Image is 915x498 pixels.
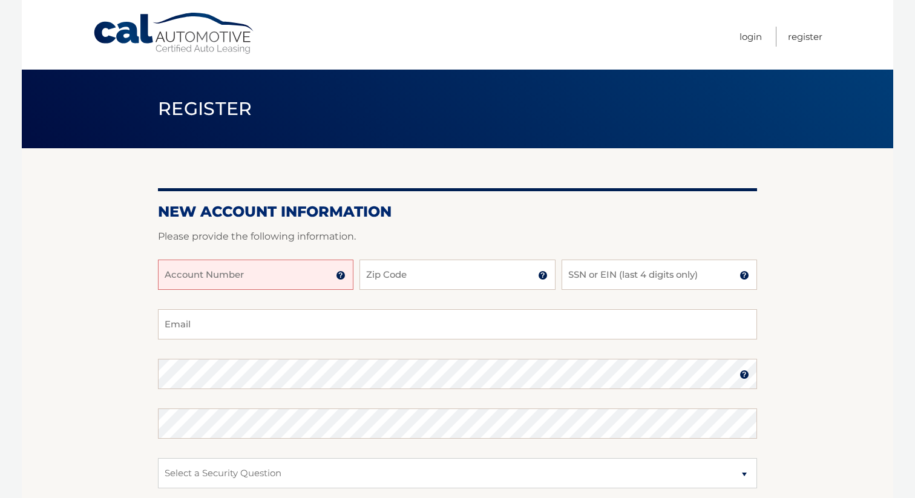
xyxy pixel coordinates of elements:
[158,309,757,339] input: Email
[538,270,548,280] img: tooltip.svg
[336,270,346,280] img: tooltip.svg
[93,12,256,55] a: Cal Automotive
[740,27,762,47] a: Login
[158,260,353,290] input: Account Number
[562,260,757,290] input: SSN or EIN (last 4 digits only)
[158,97,252,120] span: Register
[740,370,749,379] img: tooltip.svg
[158,228,757,245] p: Please provide the following information.
[158,203,757,221] h2: New Account Information
[359,260,555,290] input: Zip Code
[788,27,822,47] a: Register
[740,270,749,280] img: tooltip.svg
